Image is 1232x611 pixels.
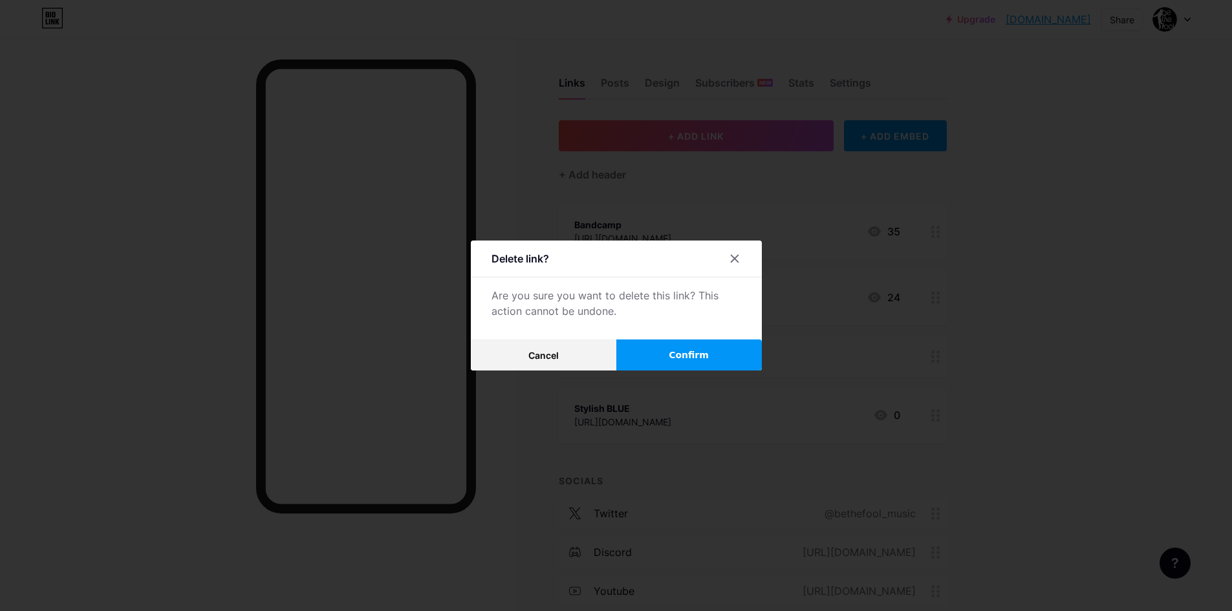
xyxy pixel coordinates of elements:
button: Cancel [471,339,616,370]
div: Are you sure you want to delete this link? This action cannot be undone. [492,288,741,319]
div: Delete link? [492,251,549,266]
span: Confirm [669,348,709,362]
button: Confirm [616,339,762,370]
span: Cancel [528,350,559,361]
